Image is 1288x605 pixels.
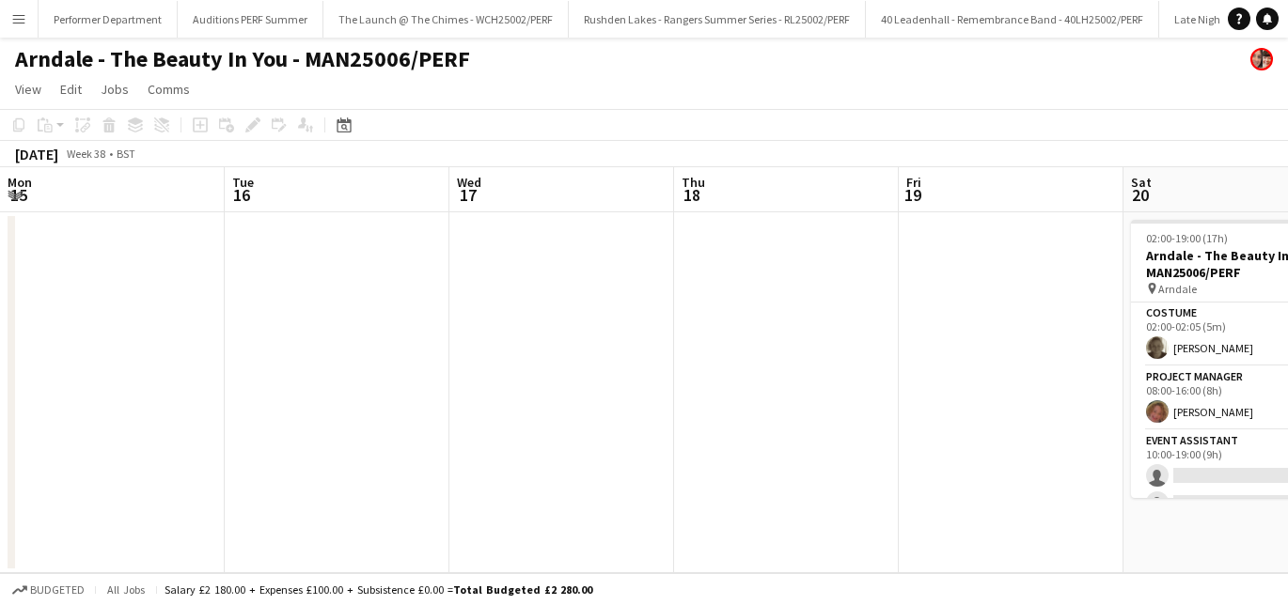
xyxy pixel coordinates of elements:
[1146,231,1228,245] span: 02:00-19:00 (17h)
[15,45,470,73] h1: Arndale - The Beauty In You - MAN25006/PERF
[8,174,32,191] span: Mon
[101,81,129,98] span: Jobs
[5,184,32,206] span: 15
[679,184,705,206] span: 18
[15,81,41,98] span: View
[229,184,254,206] span: 16
[60,81,82,98] span: Edit
[93,77,136,101] a: Jobs
[62,147,109,161] span: Week 38
[457,174,481,191] span: Wed
[454,184,481,206] span: 17
[1158,282,1197,296] span: Arndale
[1250,48,1273,70] app-user-avatar: Performer Department
[140,77,197,101] a: Comms
[30,583,85,597] span: Budgeted
[323,1,569,38] button: The Launch @ The Chimes - WCH25002/PERF
[232,174,254,191] span: Tue
[1128,184,1152,206] span: 20
[178,1,323,38] button: Auditions PERF Summer
[39,1,178,38] button: Performer Department
[9,580,87,600] button: Budgeted
[53,77,89,101] a: Edit
[8,77,49,101] a: View
[906,174,921,191] span: Fri
[682,174,705,191] span: Thu
[903,184,921,206] span: 19
[103,582,149,597] span: All jobs
[165,582,592,597] div: Salary £2 180.00 + Expenses £100.00 + Subsistence £0.00 =
[569,1,866,38] button: Rushden Lakes - Rangers Summer Series - RL25002/PERF
[117,147,135,161] div: BST
[1131,174,1152,191] span: Sat
[453,582,592,597] span: Total Budgeted £2 280.00
[15,145,58,163] div: [DATE]
[148,81,190,98] span: Comms
[866,1,1159,38] button: 40 Leadenhall - Remembrance Band - 40LH25002/PERF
